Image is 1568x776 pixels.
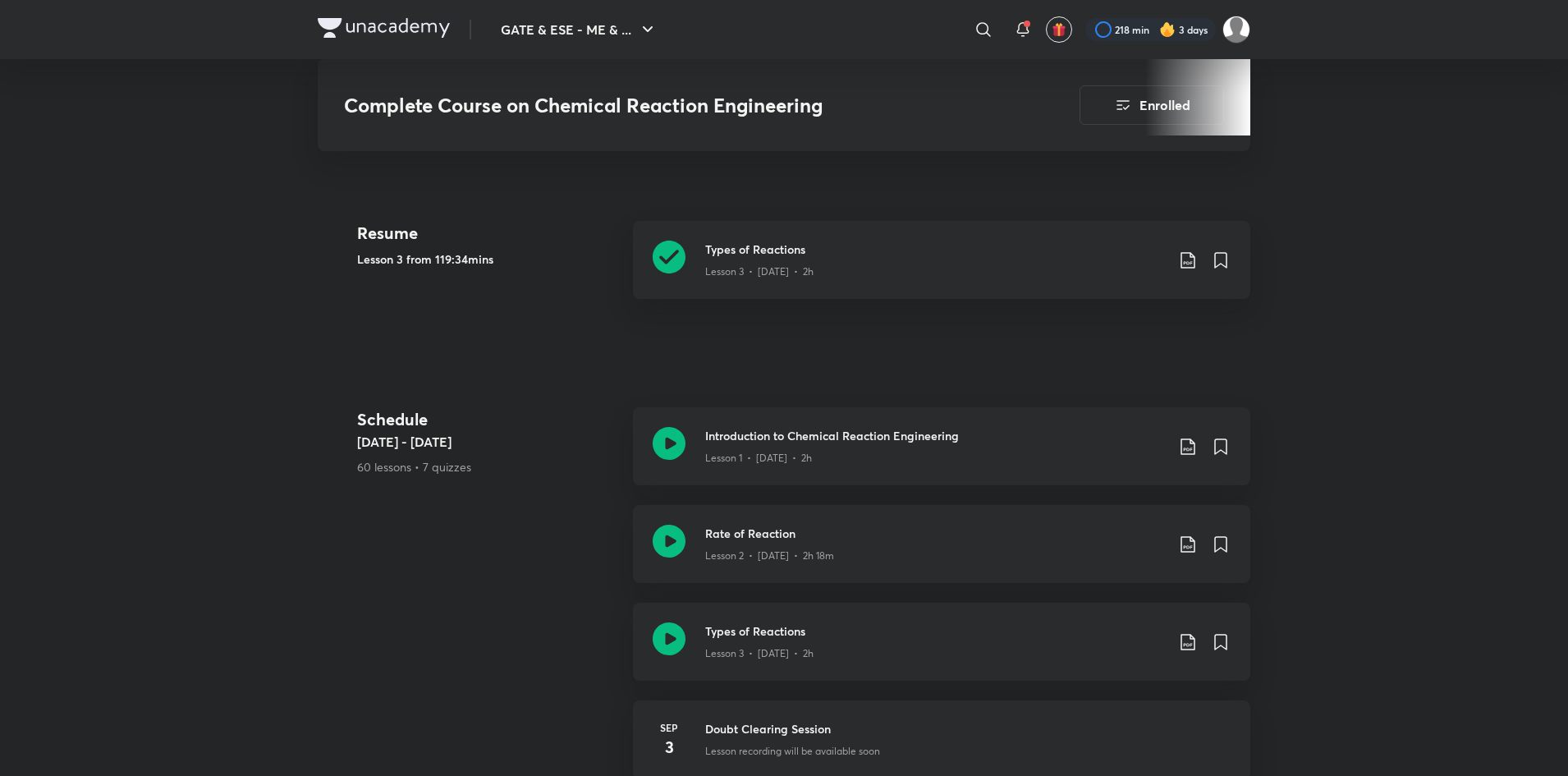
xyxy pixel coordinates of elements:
[653,735,685,760] h4: 3
[357,432,620,452] h5: [DATE] - [DATE]
[1046,16,1072,43] button: avatar
[1052,22,1066,37] img: avatar
[705,549,834,563] p: Lesson 2 • [DATE] • 2h 18m
[318,18,450,42] a: Company Logo
[705,427,1165,444] h3: Introduction to Chemical Reaction Engineering
[705,622,1165,640] h3: Types of Reactions
[705,720,1231,737] h3: Doubt Clearing Session
[357,221,620,246] h4: Resume
[633,407,1250,505] a: Introduction to Chemical Reaction EngineeringLesson 1 • [DATE] • 2h
[491,13,667,46] button: GATE & ESE - ME & ...
[633,505,1250,603] a: Rate of ReactionLesson 2 • [DATE] • 2h 18m
[705,744,880,759] p: Lesson recording will be available soon
[318,18,450,38] img: Company Logo
[705,525,1165,542] h3: Rate of Reaction
[705,241,1165,258] h3: Types of Reactions
[633,221,1250,319] a: Types of ReactionsLesson 3 • [DATE] • 2h
[344,94,987,117] h3: Complete Course on Chemical Reaction Engineering
[705,264,814,279] p: Lesson 3 • [DATE] • 2h
[1222,16,1250,44] img: Prakhar Mishra
[705,451,812,466] p: Lesson 1 • [DATE] • 2h
[357,250,620,268] h5: Lesson 3 from 119:34mins
[633,603,1250,700] a: Types of ReactionsLesson 3 • [DATE] • 2h
[357,458,620,475] p: 60 lessons • 7 quizzes
[653,720,685,735] h6: Sep
[357,407,620,432] h4: Schedule
[705,646,814,661] p: Lesson 3 • [DATE] • 2h
[1080,85,1224,125] button: Enrolled
[1159,21,1176,38] img: streak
